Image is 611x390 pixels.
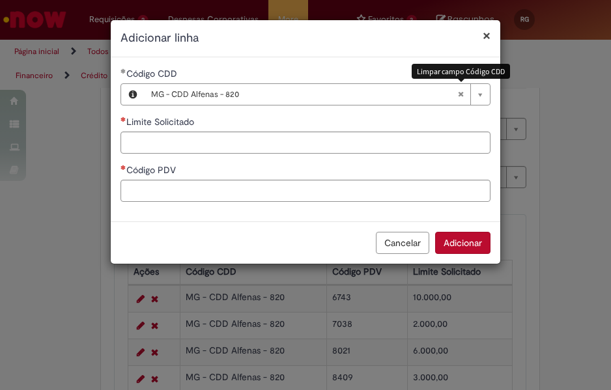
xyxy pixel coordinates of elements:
span: Necessários [121,117,126,122]
div: Limpar campo Código CDD [412,64,510,79]
abbr: Limpar campo Código CDD [451,84,470,105]
input: Código PDV [121,180,490,202]
span: MG - CDD Alfenas - 820 [151,84,457,105]
button: Código CDD, Visualizar este registro MG - CDD Alfenas - 820 [121,84,145,105]
button: Adicionar [435,232,490,254]
span: Necessários [121,165,126,170]
button: Fechar modal [483,29,490,42]
h2: Adicionar linha [121,30,490,47]
span: Limite Solicitado [126,116,197,128]
input: Limite Solicitado [121,132,490,154]
span: Obrigatório Preenchido [121,68,126,74]
span: Necessários - Código CDD [126,68,180,79]
button: Cancelar [376,232,429,254]
a: MG - CDD Alfenas - 820Limpar campo Código CDD [145,84,490,105]
span: Código PDV [126,164,178,176]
